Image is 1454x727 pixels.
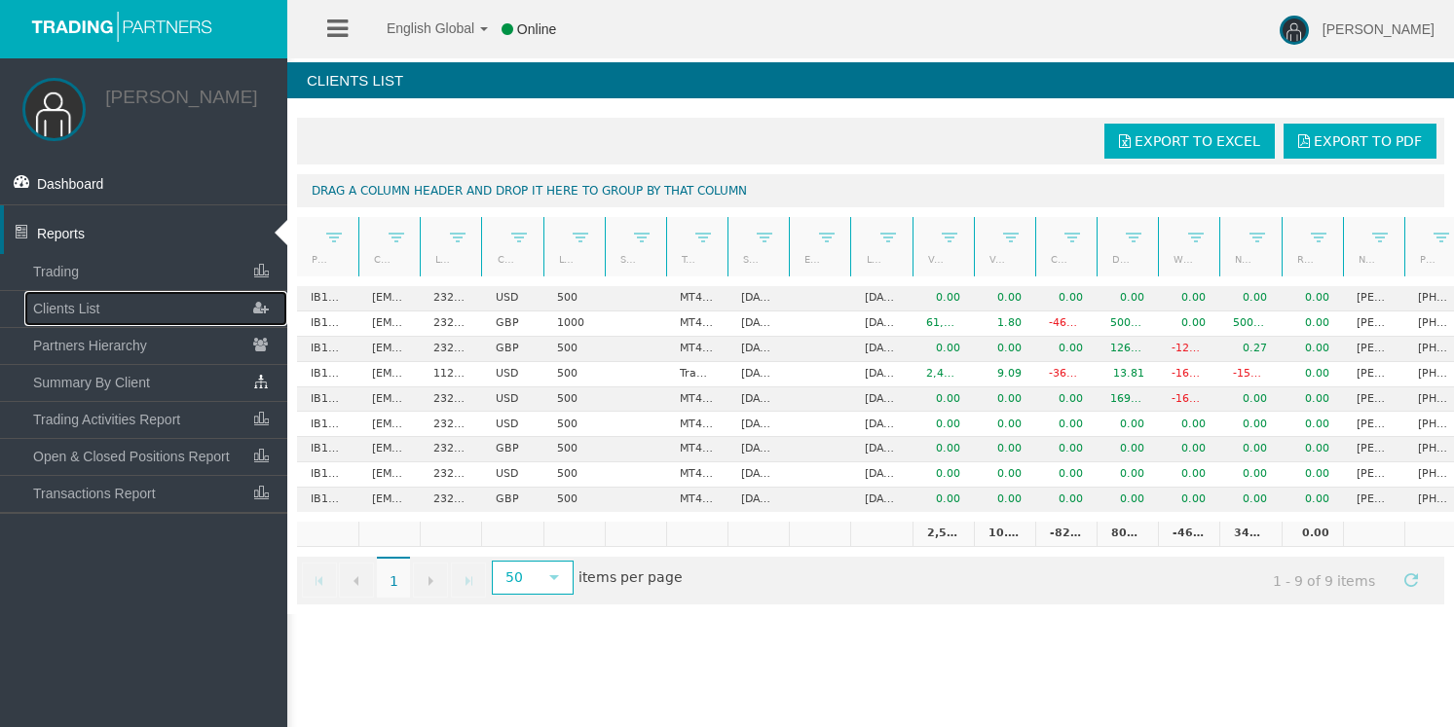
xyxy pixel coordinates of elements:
td: GBP [481,311,542,337]
td: [DATE] [727,412,789,437]
td: 0.00 [913,337,974,362]
a: Currency [485,246,517,273]
td: 1.80 [974,311,1035,337]
td: 0.00 [1035,387,1097,413]
td: 0.00 [974,462,1035,488]
a: Trading Activities Report [24,402,287,437]
a: Open & Closed Positions Report [24,439,287,474]
td: [DATE] [850,286,912,311]
span: Export to PDF [1314,133,1422,149]
td: 500 [543,462,605,488]
a: Go to the first page [302,563,337,598]
td: [DATE] [850,412,912,437]
td: 500 [543,488,605,512]
td: 0.00 [1282,311,1343,337]
a: Short Code [608,246,640,273]
td: 23256404 [420,488,481,512]
td: [DATE] [727,437,789,462]
td: 0.00 [1035,412,1097,437]
td: 0.00 [1219,387,1281,413]
td: 500.21 [1219,311,1281,337]
td: [DATE] [727,286,789,311]
td: 23230223 [420,286,481,311]
td: [DATE] [850,488,912,512]
td: 61,452.90 [913,311,974,337]
td: -465.98 [1035,311,1097,337]
span: Clients List [33,301,99,316]
td: 11216802 [420,362,481,387]
td: 0.00 [913,488,974,512]
td: 0.00 [974,286,1035,311]
img: user-image [1280,16,1309,45]
td: 169.00 [1097,387,1158,413]
td: 500.21 [1097,311,1158,337]
td: [PERSON_NAME] Jdid [1343,437,1404,462]
td: 0.00 [1219,412,1281,437]
td: 0.00 [1097,286,1158,311]
td: 500 [543,286,605,311]
td: MT4 LiveFloatingSpreadAccount [666,412,727,437]
td: [DATE] [727,488,789,512]
td: [PERSON_NAME] [1343,488,1404,512]
td: 0.00 [913,462,974,488]
span: English Global [361,20,474,36]
a: Trading [24,254,287,289]
td: 0.00 [1282,488,1343,512]
td: 0.00 [1035,286,1097,311]
td: [EMAIL_ADDRESS][DOMAIN_NAME] [358,311,420,337]
td: 9.09 [974,362,1035,387]
td: [PERSON_NAME] D [PERSON_NAME] [1343,412,1404,437]
td: [EMAIL_ADDRESS][DOMAIN_NAME] [358,337,420,362]
a: Go to the previous page [339,563,374,598]
span: Go to the previous page [349,573,364,589]
td: 0.00 [1219,286,1281,311]
td: 0.00 [1158,286,1219,311]
td: MT4 LiveFloatingSpreadAccount [666,488,727,512]
td: [DATE] [850,311,912,337]
a: Export to PDF [1284,124,1436,159]
a: Volume lots [977,246,1009,273]
td: 0.00 [974,337,1035,362]
span: Reports [37,226,85,241]
span: items per page [487,563,683,595]
td: -363.95 [1035,362,1097,387]
a: Type [669,246,701,273]
span: 50 [494,563,536,593]
a: Summary By Client [24,365,287,400]
td: 0.27 [1219,337,1281,362]
span: Online [517,21,556,37]
a: Closed PNL [1038,246,1070,273]
td: MT4 LiveFloatingSpreadAccount [666,286,727,311]
a: Withdrawals [1162,246,1194,273]
td: [EMAIL_ADDRESS][DOMAIN_NAME] [358,488,420,512]
a: Phone [1407,246,1439,273]
td: -154.19 [1219,362,1281,387]
span: Dashboard [37,176,104,192]
td: 23228060 [420,311,481,337]
td: 0.00 [1219,437,1281,462]
td: 0.00 [913,437,974,462]
a: Start Date [731,246,764,273]
td: [DATE] [727,337,789,362]
td: IB12xbq [297,462,358,488]
td: -169.00 [1158,387,1219,413]
td: 0.00 [913,412,974,437]
td: USD [481,387,542,413]
td: 0.00 [913,387,974,413]
td: IB12xbq [297,412,358,437]
td: 23242061 [420,412,481,437]
a: Leverage [546,246,578,273]
a: Transactions Report [24,476,287,511]
td: 0.00 [913,286,974,311]
td: 0.00 [974,387,1035,413]
span: [PERSON_NAME] [1323,21,1435,37]
td: 0.00 [1282,286,1343,311]
td: 0.00 [974,437,1035,462]
a: Export to Excel [1104,124,1275,159]
td: USD [481,462,542,488]
td: [DATE] [727,462,789,488]
td: 0.00 [1097,488,1158,512]
div: Drag a column header and drop it here to group by that column [297,174,1444,207]
a: Last trade date [854,246,886,273]
span: Go to the first page [312,573,327,589]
